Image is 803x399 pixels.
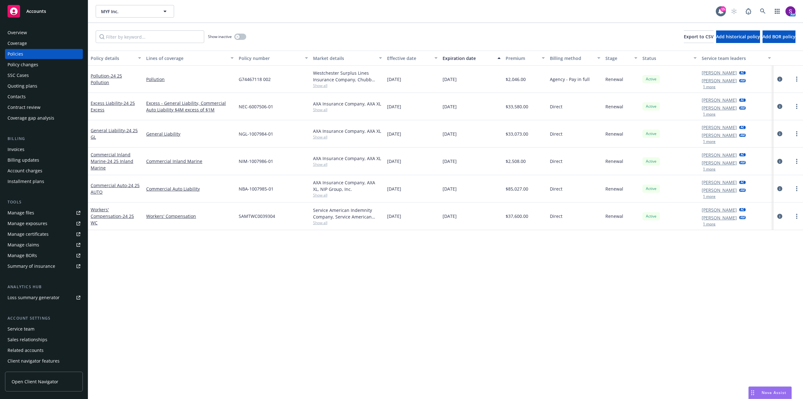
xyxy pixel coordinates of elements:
span: MYF Inc. [101,8,155,15]
span: Show all [313,192,382,198]
div: Manage exposures [8,218,47,229]
span: Active [645,186,657,191]
a: General Liability [146,131,234,137]
div: 15 [720,6,726,12]
span: $85,027.00 [506,186,528,192]
div: Manage claims [8,240,39,250]
div: Status [642,55,690,62]
a: Contract review [5,102,83,112]
a: Workers' Compensation [91,207,134,226]
div: Contacts [8,92,26,102]
div: Contract review [8,102,40,112]
img: photo [785,6,795,16]
span: [DATE] [443,158,457,164]
a: circleInformation [776,158,784,165]
span: Accounts [26,9,46,14]
span: Renewal [605,131,623,137]
a: Account charges [5,166,83,176]
a: Workers' Compensation [146,213,234,219]
span: Direct [550,213,562,219]
span: Show all [313,83,382,88]
span: [DATE] [443,103,457,110]
div: AXA Insurance Company, AXA XL [313,100,382,107]
a: Contacts [5,92,83,102]
span: Agency - Pay in full [550,76,590,83]
div: Service team leaders [702,55,764,62]
span: Active [645,159,657,164]
div: AXA Insurance Company, AXA XL, NIP Group, Inc. [313,179,382,192]
span: Renewal [605,158,623,164]
button: 1 more [703,222,715,226]
div: SSC Cases [8,70,29,80]
span: Renewal [605,213,623,219]
a: more [793,185,800,192]
a: Start snowing [728,5,740,18]
span: NGL-1007984-01 [239,131,273,137]
a: [PERSON_NAME] [702,77,737,84]
span: Active [645,104,657,109]
button: Policy details [88,51,144,66]
span: [DATE] [387,76,401,83]
a: Sales relationships [5,335,83,345]
span: Direct [550,186,562,192]
button: 1 more [703,140,715,143]
a: Invoices [5,144,83,154]
div: Service team [8,324,35,334]
button: 1 more [703,167,715,171]
button: Add BOR policy [763,30,795,43]
div: Related accounts [8,345,44,355]
div: Policy details [91,55,134,62]
a: [PERSON_NAME] [702,214,737,221]
a: Commercial Inland Marine [146,158,234,164]
div: Sales relationships [8,335,47,345]
a: [PERSON_NAME] [702,187,737,193]
button: 1 more [703,85,715,89]
span: $2,508.00 [506,158,526,164]
a: Commercial Auto Liability [146,186,234,192]
span: G74467118 002 [239,76,271,83]
a: Installment plans [5,176,83,186]
span: $33,580.00 [506,103,528,110]
span: [DATE] [387,103,401,110]
span: $33,073.00 [506,131,528,137]
div: Market details [313,55,375,62]
span: [DATE] [387,213,401,219]
span: Show all [313,220,382,225]
a: Report a Bug [742,5,755,18]
a: circleInformation [776,185,784,192]
button: Premium [503,51,548,66]
a: Manage claims [5,240,83,250]
span: [DATE] [443,186,457,192]
a: Manage BORs [5,251,83,261]
span: Direct [550,103,562,110]
a: [PERSON_NAME] [702,179,737,186]
span: Manage exposures [5,218,83,229]
div: Expiration date [443,55,494,62]
button: Policy number [236,51,310,66]
a: circleInformation [776,103,784,110]
button: Stage [603,51,640,66]
button: Market details [311,51,385,66]
a: Commercial Inland Marine [91,152,133,171]
a: Service team [5,324,83,334]
a: [PERSON_NAME] [702,152,737,158]
a: Manage files [5,208,83,218]
div: AXA Insurance Company, AXA XL [313,155,382,162]
div: Stage [605,55,630,62]
button: Export to CSV [684,30,714,43]
a: more [793,158,800,165]
button: Nova Assist [748,386,792,399]
div: Summary of insurance [8,261,55,271]
span: - 24 25 Inland Marine [91,158,133,171]
button: Service team leaders [699,51,773,66]
div: Installment plans [8,176,44,186]
span: [DATE] [387,158,401,164]
a: [PERSON_NAME] [702,97,737,103]
a: Client navigator features [5,356,83,366]
span: Direct [550,131,562,137]
a: circleInformation [776,75,784,83]
a: [PERSON_NAME] [702,105,737,111]
a: General Liability [91,127,138,140]
button: Effective date [385,51,440,66]
button: Add historical policy [716,30,760,43]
